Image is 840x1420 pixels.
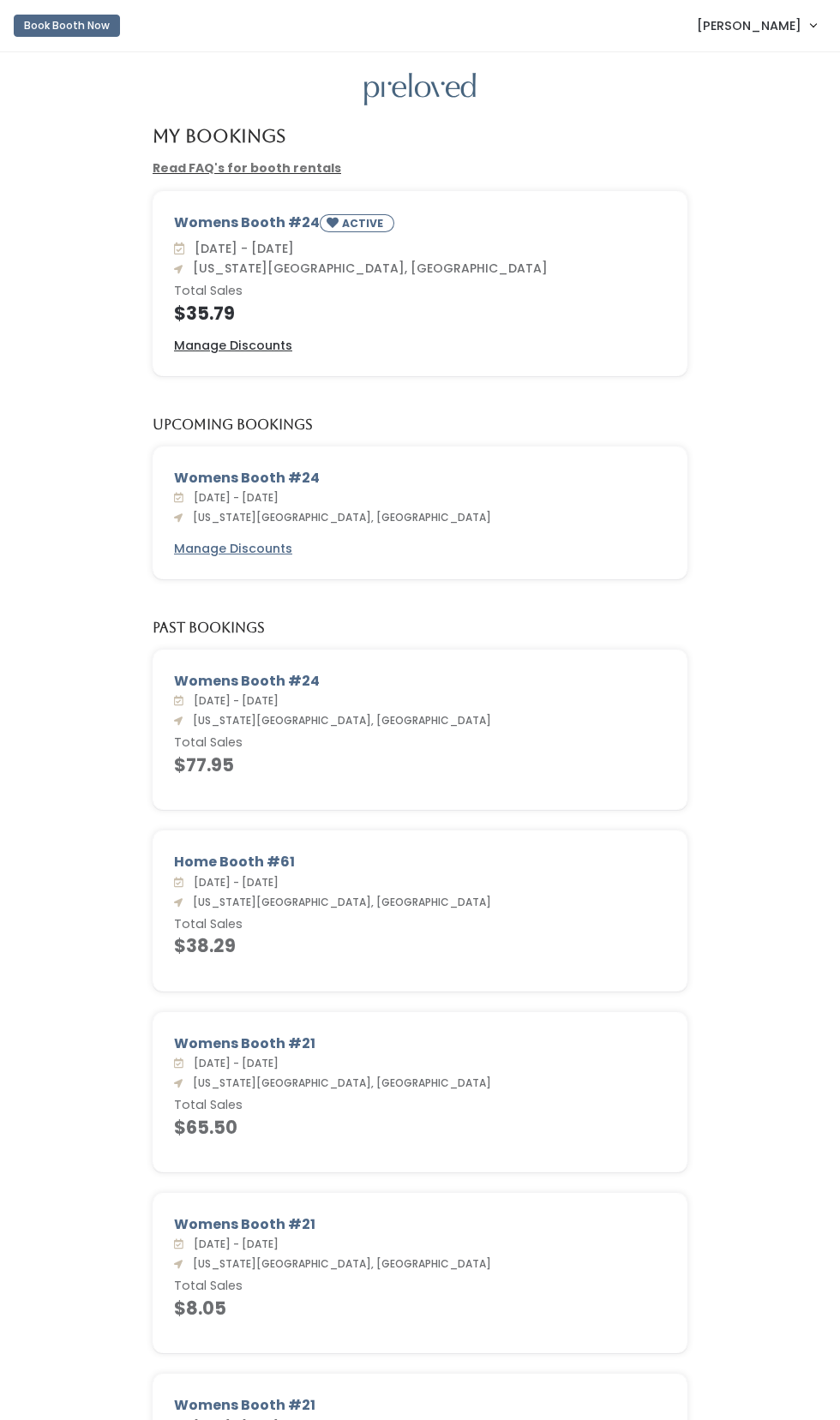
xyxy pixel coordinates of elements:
[174,337,292,355] a: Manage Discounts
[174,852,666,872] div: Home Booth #61
[174,213,666,239] div: Womens Booth #24
[186,1256,491,1271] span: [US_STATE][GEOGRAPHIC_DATA], [GEOGRAPHIC_DATA]
[187,1237,279,1251] span: [DATE] - [DATE]
[153,159,341,177] a: Read FAQ's for booth rentals
[174,468,666,488] div: Womens Booth #24
[174,936,666,956] h4: $38.29
[187,875,279,890] span: [DATE] - [DATE]
[174,285,666,298] h6: Total Sales
[697,16,801,35] span: [PERSON_NAME]
[174,736,666,750] h6: Total Sales
[186,713,491,728] span: [US_STATE][GEOGRAPHIC_DATA], [GEOGRAPHIC_DATA]
[174,918,666,932] h6: Total Sales
[174,303,666,323] h4: $35.79
[680,7,833,44] a: [PERSON_NAME]
[186,895,491,909] span: [US_STATE][GEOGRAPHIC_DATA], [GEOGRAPHIC_DATA]
[174,540,292,558] a: Manage Discounts
[14,15,120,37] button: Book Booth Now
[153,417,313,433] h5: Upcoming Bookings
[14,7,120,45] a: Book Booth Now
[174,540,292,557] u: Manage Discounts
[174,1279,666,1293] h6: Total Sales
[174,337,292,354] u: Manage Discounts
[187,490,279,505] span: [DATE] - [DATE]
[174,755,666,775] h4: $77.95
[186,1075,491,1090] span: [US_STATE][GEOGRAPHIC_DATA], [GEOGRAPHIC_DATA]
[186,260,548,277] span: [US_STATE][GEOGRAPHIC_DATA], [GEOGRAPHIC_DATA]
[342,216,387,231] small: ACTIVE
[188,240,294,257] span: [DATE] - [DATE]
[364,73,476,106] img: preloved logo
[153,126,285,146] h4: My Bookings
[174,671,666,692] div: Womens Booth #24
[186,510,491,524] span: [US_STATE][GEOGRAPHIC_DATA], [GEOGRAPHIC_DATA]
[174,1099,666,1112] h6: Total Sales
[174,1298,666,1318] h4: $8.05
[174,1395,666,1416] div: Womens Booth #21
[153,620,265,636] h5: Past Bookings
[174,1117,666,1137] h4: $65.50
[187,1056,279,1070] span: [DATE] - [DATE]
[174,1034,666,1054] div: Womens Booth #21
[187,693,279,708] span: [DATE] - [DATE]
[174,1214,666,1235] div: Womens Booth #21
